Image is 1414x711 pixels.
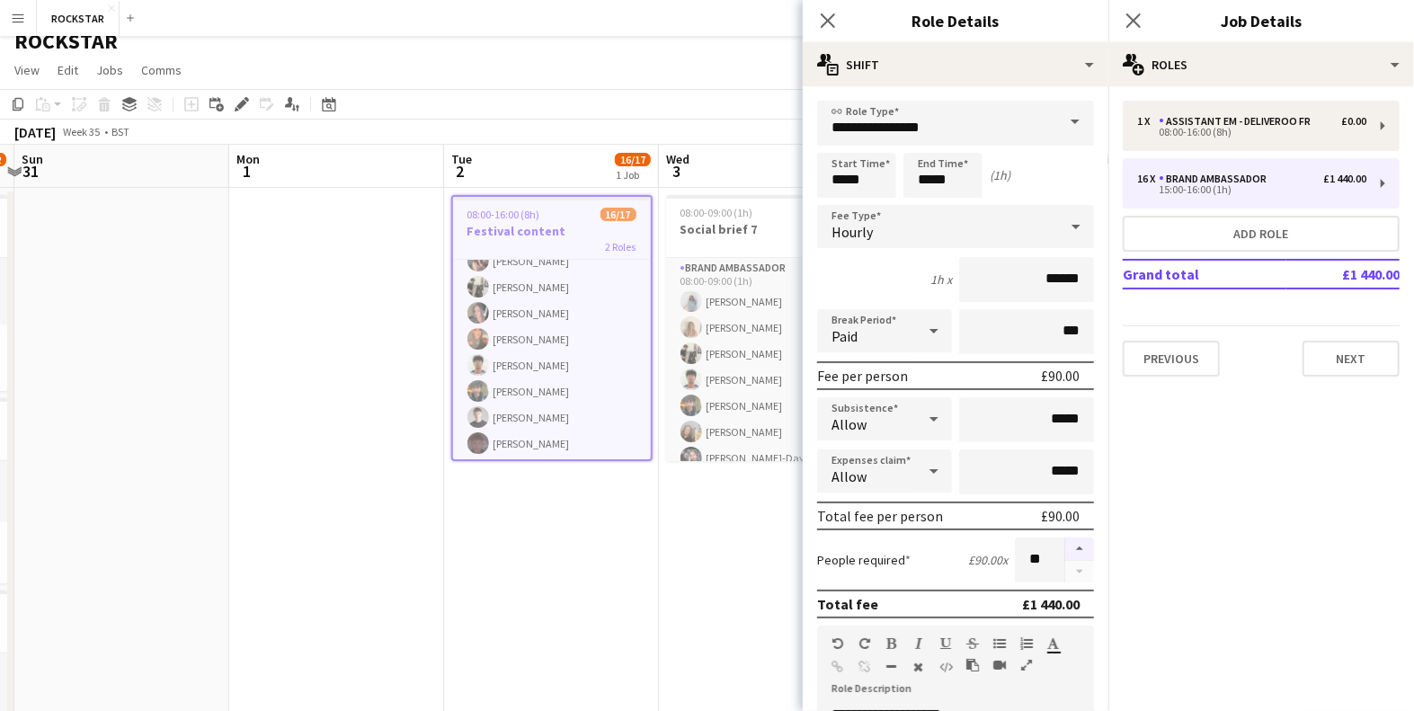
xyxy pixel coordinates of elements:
[1123,260,1286,289] td: Grand total
[832,467,867,485] span: Allow
[449,161,472,182] span: 2
[1303,341,1400,377] button: Next
[930,271,952,288] div: 1h x
[666,221,867,237] h3: Social brief 7
[50,58,85,82] a: Edit
[1047,636,1060,651] button: Text Color
[858,636,871,651] button: Redo
[817,507,943,525] div: Total fee per person
[885,636,898,651] button: Bold
[832,327,858,345] span: Paid
[22,151,43,167] span: Sun
[1137,185,1366,194] div: 15:00-16:00 (1h)
[832,223,873,241] span: Hourly
[1137,173,1159,185] div: 16 x
[666,151,689,167] span: Wed
[832,636,844,651] button: Undo
[1159,173,1274,185] div: Brand Ambassador
[58,62,78,78] span: Edit
[467,208,540,221] span: 08:00-16:00 (8h)
[451,195,653,461] app-job-card: 08:00-16:00 (8h)16/17Festival content2 Roles[PERSON_NAME][PERSON_NAME][PERSON_NAME][PERSON_NAME][...
[451,151,472,167] span: Tue
[606,240,636,253] span: 2 Roles
[236,151,260,167] span: Mon
[1108,9,1414,32] h3: Job Details
[37,1,120,36] button: ROCKSTAR
[89,58,130,82] a: Jobs
[19,161,43,182] span: 31
[59,125,104,138] span: Week 35
[141,62,182,78] span: Comms
[817,367,908,385] div: Fee per person
[966,658,979,672] button: Paste as plain text
[14,62,40,78] span: View
[993,636,1006,651] button: Unordered List
[993,658,1006,672] button: Insert video
[1022,595,1080,613] div: £1 440.00
[1137,115,1159,128] div: 1 x
[14,123,56,141] div: [DATE]
[1137,128,1366,137] div: 08:00-16:00 (8h)
[1041,367,1080,385] div: £90.00
[1159,115,1318,128] div: Assistant EM - Deliveroo FR
[615,153,651,166] span: 16/17
[111,125,129,138] div: BST
[1286,260,1400,289] td: £1 440.00
[1341,115,1366,128] div: £0.00
[939,660,952,674] button: HTML Code
[663,161,689,182] span: 3
[453,223,651,239] h3: Festival content
[1123,341,1220,377] button: Previous
[1065,538,1094,561] button: Increase
[817,595,878,613] div: Total fee
[7,58,47,82] a: View
[14,28,118,55] h1: ROCKSTAR
[817,552,911,568] label: People required
[234,161,260,182] span: 1
[680,206,753,219] span: 08:00-09:00 (1h)
[968,552,1008,568] div: £90.00 x
[1108,43,1414,86] div: Roles
[1020,636,1033,651] button: Ordered List
[616,168,650,182] div: 1 Job
[96,62,123,78] span: Jobs
[990,167,1010,183] div: (1h)
[1020,658,1033,672] button: Fullscreen
[832,415,867,433] span: Allow
[912,636,925,651] button: Italic
[939,636,952,651] button: Underline
[966,636,979,651] button: Strikethrough
[666,258,867,502] app-card-role: Brand Ambassador8/808:00-09:00 (1h)[PERSON_NAME][PERSON_NAME][PERSON_NAME][PERSON_NAME][PERSON_NA...
[134,58,189,82] a: Comms
[1323,173,1366,185] div: £1 440.00
[912,660,925,674] button: Clear Formatting
[600,208,636,221] span: 16/17
[803,9,1108,32] h3: Role Details
[1041,507,1080,525] div: £90.00
[666,195,867,461] app-job-card: 08:00-09:00 (1h)8/8Social brief 71 RoleBrand Ambassador8/808:00-09:00 (1h)[PERSON_NAME][PERSON_NA...
[1123,216,1400,252] button: Add role
[885,660,898,674] button: Horizontal Line
[803,43,1108,86] div: Shift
